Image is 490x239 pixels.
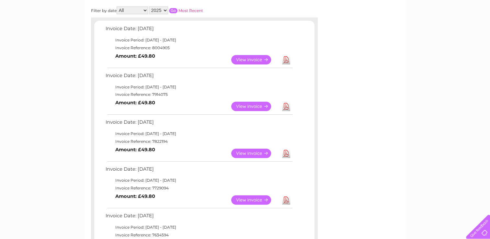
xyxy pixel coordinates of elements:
[104,130,293,138] td: Invoice Period: [DATE] - [DATE]
[115,193,155,199] b: Amount: £49.80
[282,195,290,205] a: Download
[91,6,261,14] div: Filter by date
[104,91,293,98] td: Invoice Reference: 7914075
[104,184,293,192] td: Invoice Reference: 7729094
[469,28,484,32] a: Log out
[231,55,279,64] a: View
[178,8,203,13] a: Most Recent
[410,28,430,32] a: Telecoms
[368,3,413,11] a: 0333 014 3131
[104,138,293,145] td: Invoice Reference: 7822194
[376,28,388,32] a: Water
[104,231,293,239] td: Invoice Reference: 7634594
[231,149,279,158] a: View
[434,28,443,32] a: Blog
[231,195,279,205] a: View
[104,83,293,91] td: Invoice Period: [DATE] - [DATE]
[115,100,155,106] b: Amount: £49.80
[104,24,293,36] td: Invoice Date: [DATE]
[282,102,290,111] a: Download
[104,176,293,184] td: Invoice Period: [DATE] - [DATE]
[104,118,293,130] td: Invoice Date: [DATE]
[104,165,293,177] td: Invoice Date: [DATE]
[104,211,293,223] td: Invoice Date: [DATE]
[282,149,290,158] a: Download
[104,223,293,231] td: Invoice Period: [DATE] - [DATE]
[231,102,279,111] a: View
[447,28,463,32] a: Contact
[115,53,155,59] b: Amount: £49.80
[17,17,50,37] img: logo.png
[104,44,293,52] td: Invoice Reference: 8004905
[115,147,155,153] b: Amount: £49.80
[92,4,398,31] div: Clear Business is a trading name of Verastar Limited (registered in [GEOGRAPHIC_DATA] No. 3667643...
[392,28,406,32] a: Energy
[104,71,293,83] td: Invoice Date: [DATE]
[104,36,293,44] td: Invoice Period: [DATE] - [DATE]
[282,55,290,64] a: Download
